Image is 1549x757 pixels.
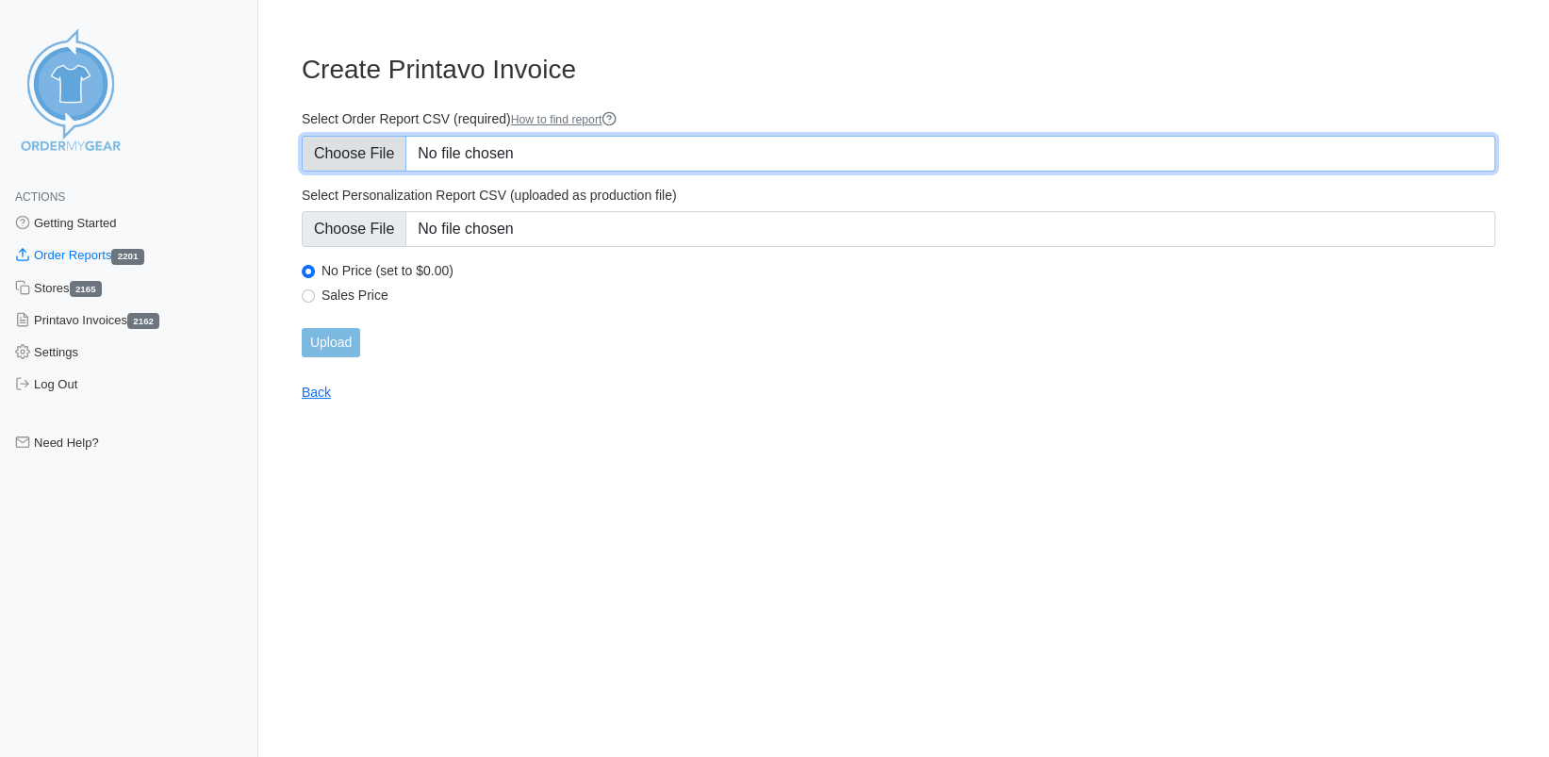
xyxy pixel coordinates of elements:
h3: Create Printavo Invoice [302,54,1495,86]
a: Back [302,385,331,400]
label: Select Personalization Report CSV (uploaded as production file) [302,187,1495,204]
label: No Price (set to $0.00) [321,262,1495,279]
span: Actions [15,190,65,204]
label: Select Order Report CSV (required) [302,110,1495,128]
span: 2162 [127,313,159,329]
span: 2165 [70,281,102,297]
span: 2201 [111,249,143,265]
input: Upload [302,328,360,357]
label: Sales Price [321,287,1495,304]
a: How to find report [511,113,618,126]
